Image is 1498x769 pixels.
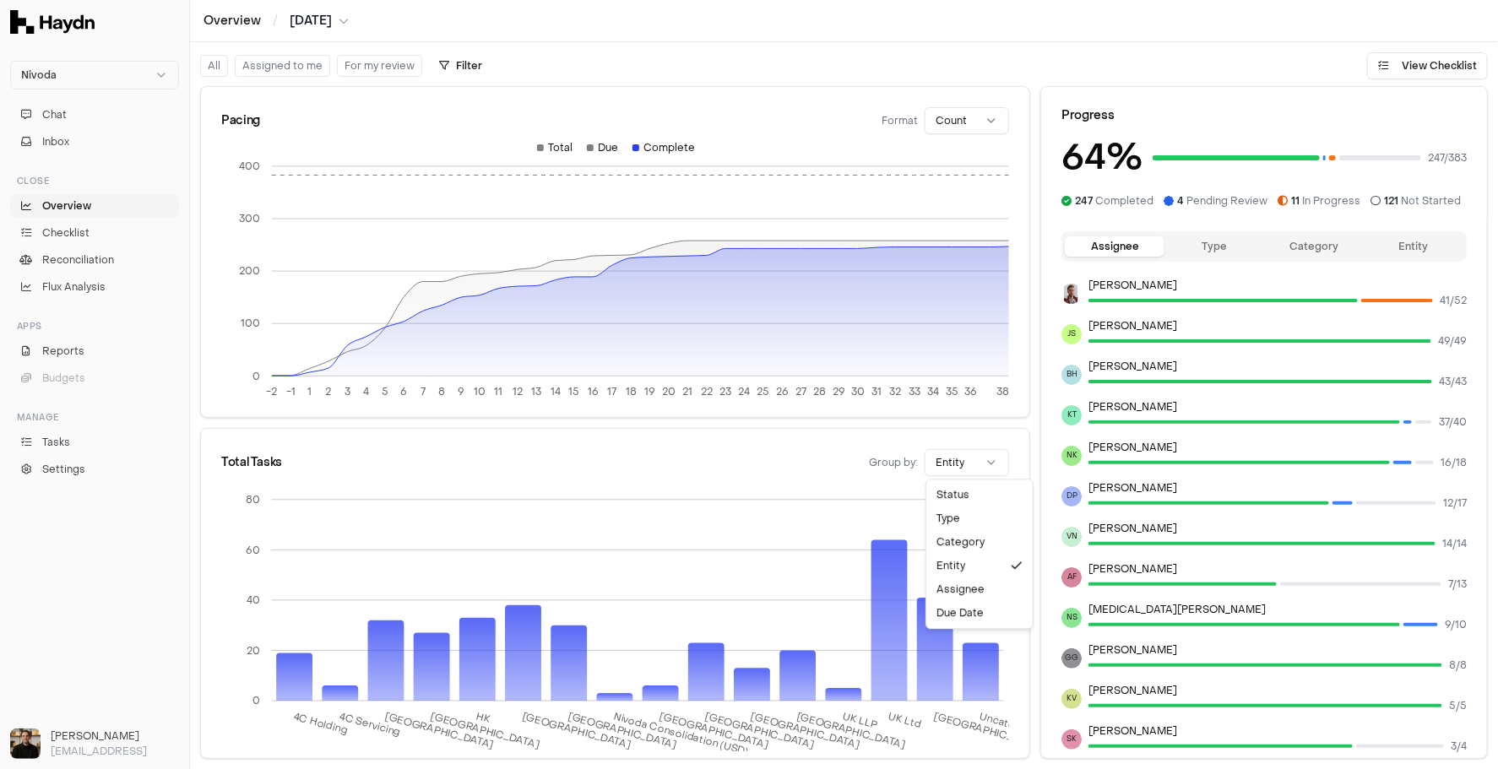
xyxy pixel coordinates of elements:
span: Entity [936,559,965,572]
span: Status [936,488,969,501]
span: Type [936,512,960,525]
span: Due Date [936,606,984,620]
span: Assignee [936,582,985,596]
span: Category [936,535,985,549]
